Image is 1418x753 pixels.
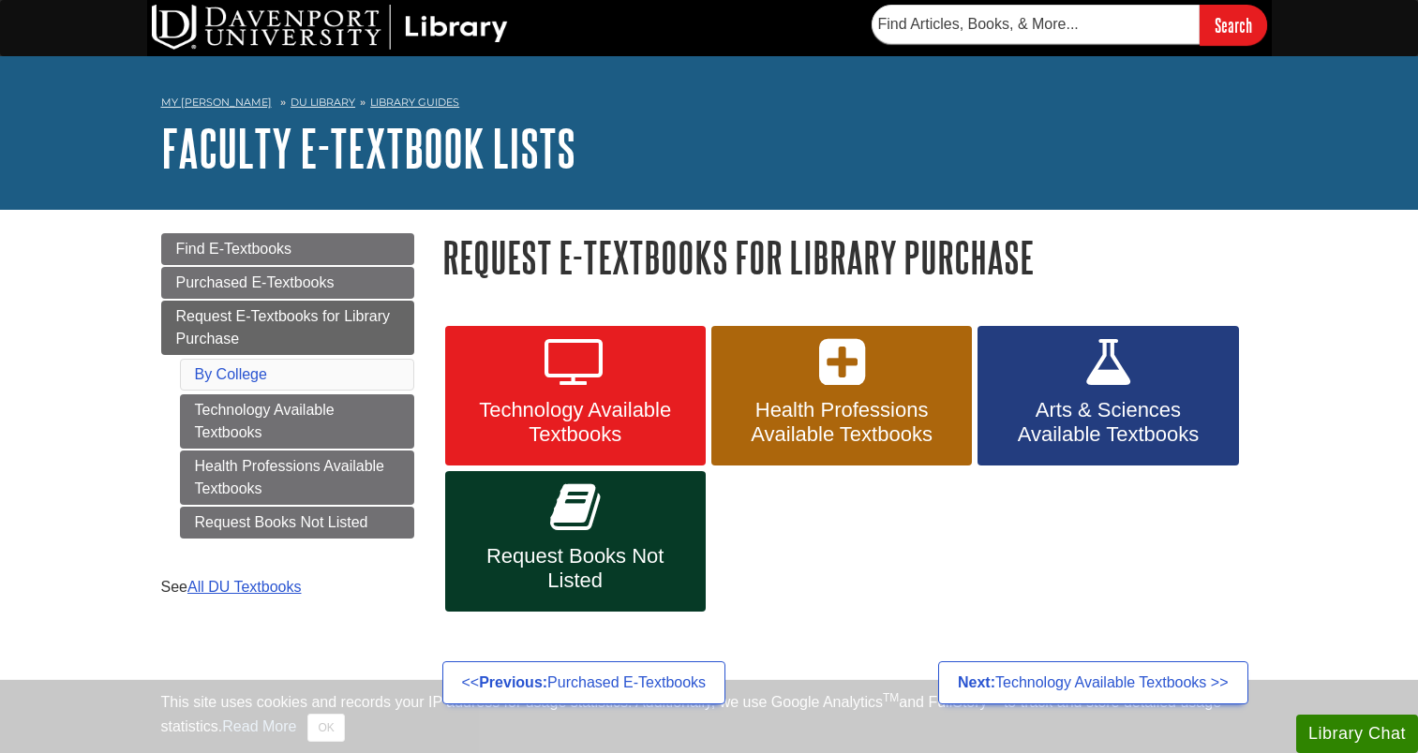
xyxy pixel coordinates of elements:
a: Request Books Not Listed [445,471,706,612]
a: Request Books Not Listed [180,507,414,539]
span: Request E-Textbooks for Library Purchase [176,308,391,347]
a: Health Professions Available Textbooks [180,450,414,505]
a: Faculty E-Textbook Lists [161,119,575,177]
a: Next:Technology Available Textbooks >> [938,661,1248,704]
a: DU Library [291,96,355,109]
a: Purchased E-Textbooks [161,267,414,299]
form: Searches DU Library's articles, books, and more [872,5,1267,45]
span: Technology Available Textbooks [459,398,692,447]
a: By College [195,366,267,382]
a: Health Professions Available Textbooks [711,326,972,466]
nav: breadcrumb [161,90,1258,120]
a: Find E-Textbooks [161,233,414,265]
input: Find Articles, Books, & More... [872,5,1200,44]
div: See [161,576,412,598]
a: <<Previous:Purchased E-Textbooks [442,661,726,704]
div: Guide Page Menu [161,233,414,617]
button: Library Chat [1296,715,1418,753]
strong: Previous: [479,674,547,690]
span: Request Books Not Listed [459,544,692,593]
a: Library Guides [370,96,459,109]
a: Read More [222,718,296,734]
button: Close [307,714,344,742]
a: Technology Available Textbooks [180,394,414,449]
input: Search [1200,5,1267,45]
a: Request E-Textbooks for Library Purchase [161,301,414,355]
span: Purchased E-Textbooks [176,274,335,290]
a: Arts & Sciences Available Textbooks [978,326,1238,466]
strong: Next: [958,674,995,690]
span: Find E-Textbooks [176,241,292,257]
a: My [PERSON_NAME] [161,95,272,111]
h1: Request E-Textbooks for Library Purchase [442,233,1258,281]
div: This site uses cookies and records your IP address for usage statistics. Additionally, we use Goo... [161,691,1258,742]
img: DU Library [152,5,508,50]
a: Technology Available Textbooks [445,326,706,466]
a: All DU Textbooks [187,579,302,595]
span: Arts & Sciences Available Textbooks [992,398,1224,447]
span: Health Professions Available Textbooks [725,398,958,447]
